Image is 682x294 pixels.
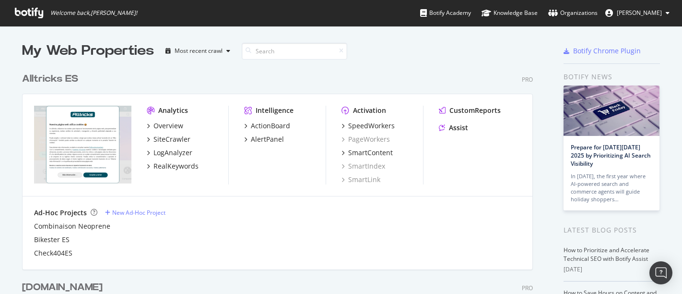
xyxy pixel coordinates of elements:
a: Prepare for [DATE][DATE] 2025 by Prioritizing AI Search Visibility [571,143,651,168]
a: SmartLink [341,175,380,184]
a: Check404ES [34,248,72,258]
a: LogAnalyzer [147,148,192,158]
a: SmartIndex [341,161,385,171]
div: LogAnalyzer [153,148,192,158]
div: [DATE] [564,265,660,274]
div: Most recent crawl [175,48,223,54]
div: Alltricks ES [22,72,78,86]
a: SmartContent [341,148,393,158]
a: Overview [147,121,183,131]
a: SpeedWorkers [341,121,395,131]
button: [PERSON_NAME] [598,5,677,21]
a: SiteCrawler [147,135,190,144]
div: Botify news [564,72,660,82]
input: Search [242,43,347,60]
div: Intelligence [256,106,294,115]
div: My Web Properties [22,41,154,61]
div: Botify Academy [420,8,471,18]
div: SpeedWorkers [348,121,395,131]
a: Combinaison Neoprene [34,221,110,231]
div: RealKeywords [153,161,199,171]
a: RealKeywords [147,161,199,171]
a: How to Prioritize and Accelerate Technical SEO with Botify Assist [564,246,649,263]
img: Prepare for Black Friday 2025 by Prioritizing AI Search Visibility [564,86,659,136]
div: SmartContent [348,148,393,158]
div: Pro [522,75,533,84]
div: ActionBoard [251,121,290,131]
a: Assist [439,123,468,133]
div: Pro [522,284,533,292]
div: Botify Chrome Plugin [573,46,641,56]
div: New Ad-Hoc Project [112,208,165,217]
a: New Ad-Hoc Project [105,208,165,217]
button: Most recent crawl [162,43,234,59]
a: Alltricks ES [22,72,82,86]
div: Assist [449,123,468,133]
div: Ad-Hoc Projects [34,208,87,218]
div: Overview [153,121,183,131]
div: Organizations [548,8,598,18]
a: Bikester ES [34,235,70,245]
span: Welcome back, [PERSON_NAME] ! [50,9,137,17]
a: ActionBoard [244,121,290,131]
div: AlertPanel [251,135,284,144]
div: SiteCrawler [153,135,190,144]
div: Latest Blog Posts [564,225,660,235]
div: Activation [353,106,386,115]
span: Cousseau Victor [617,9,662,17]
div: Analytics [158,106,188,115]
a: PageWorkers [341,135,390,144]
div: Open Intercom Messenger [649,261,672,284]
div: Knowledge Base [482,8,538,18]
div: In [DATE], the first year where AI-powered search and commerce agents will guide holiday shoppers… [571,172,652,203]
img: alltricks.es [34,106,131,184]
a: Botify Chrome Plugin [564,46,641,56]
div: CustomReports [449,106,501,115]
a: CustomReports [439,106,501,115]
a: AlertPanel [244,135,284,144]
